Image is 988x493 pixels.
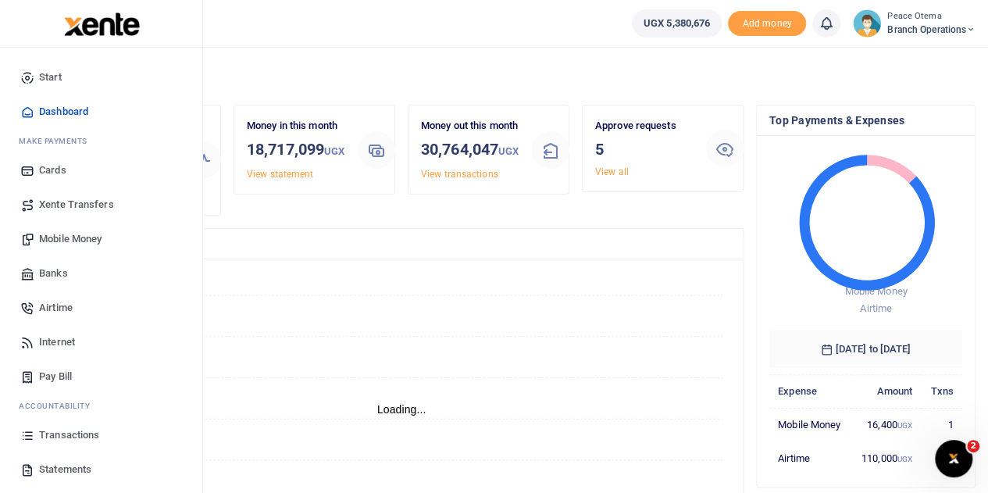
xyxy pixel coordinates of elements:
[421,169,498,180] a: View transactions
[595,166,629,177] a: View all
[12,129,190,153] li: M
[39,197,114,213] span: Xente Transfers
[844,285,907,297] span: Mobile Money
[887,23,976,37] span: Branch Operations
[769,374,851,408] th: Expense
[12,153,190,188] a: Cards
[62,17,140,29] a: logo-small logo-large logo-large
[921,374,962,408] th: Txns
[12,188,190,222] a: Xente Transfers
[12,60,190,95] a: Start
[39,300,73,316] span: Airtime
[853,9,881,38] img: profile-user
[644,16,710,31] span: UGX 5,380,676
[851,408,921,441] td: 16,400
[421,118,519,134] p: Money out this month
[12,325,190,359] a: Internet
[247,118,345,134] p: Money in this month
[897,455,912,463] small: UGX
[377,403,426,416] text: Loading...
[921,408,962,441] td: 1
[626,9,728,38] li: Wallet ballance
[851,441,921,474] td: 110,000
[769,408,851,441] td: Mobile Money
[12,291,190,325] a: Airtime
[421,138,519,163] h3: 30,764,047
[769,441,851,474] td: Airtime
[921,441,962,474] td: 2
[39,462,91,477] span: Statements
[12,418,190,452] a: Transactions
[64,13,140,36] img: logo-large
[247,138,345,163] h3: 18,717,099
[851,374,921,408] th: Amount
[632,9,722,38] a: UGX 5,380,676
[39,266,68,281] span: Banks
[39,70,62,85] span: Start
[897,421,912,430] small: UGX
[39,334,75,350] span: Internet
[39,163,66,178] span: Cards
[935,440,972,477] iframe: Intercom live chat
[59,67,976,84] h4: Hello Peace
[247,169,313,180] a: View statement
[12,95,190,129] a: Dashboard
[769,330,962,368] h6: [DATE] to [DATE]
[324,145,344,157] small: UGX
[728,11,806,37] li: Toup your wallet
[39,427,99,443] span: Transactions
[595,118,694,134] p: Approve requests
[39,369,72,384] span: Pay Bill
[860,302,892,314] span: Airtime
[12,452,190,487] a: Statements
[769,112,962,129] h4: Top Payments & Expenses
[887,10,976,23] small: Peace Otema
[728,11,806,37] span: Add money
[39,104,88,120] span: Dashboard
[12,222,190,256] a: Mobile Money
[595,138,694,161] h3: 5
[967,440,979,452] span: 2
[27,135,87,147] span: ake Payments
[853,9,976,38] a: profile-user Peace Otema Branch Operations
[30,400,90,412] span: countability
[73,235,730,252] h4: Transactions Overview
[498,145,519,157] small: UGX
[12,394,190,418] li: Ac
[12,256,190,291] a: Banks
[728,16,806,28] a: Add money
[39,231,102,247] span: Mobile Money
[12,359,190,394] a: Pay Bill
